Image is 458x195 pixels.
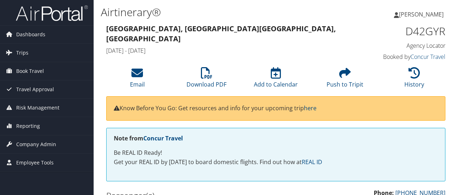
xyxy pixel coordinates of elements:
a: Concur Travel [410,53,445,61]
a: Concur Travel [143,134,183,142]
a: History [404,71,424,88]
strong: Note from [114,134,183,142]
h1: D42GYR [369,24,445,39]
h4: Agency Locator [369,42,445,50]
strong: [GEOGRAPHIC_DATA], [GEOGRAPHIC_DATA] [GEOGRAPHIC_DATA], [GEOGRAPHIC_DATA] [106,24,336,43]
span: Risk Management [16,99,59,117]
h4: [DATE] - [DATE] [106,47,358,55]
span: Employee Tools [16,154,54,172]
p: Know Before You Go: Get resources and info for your upcoming trip [114,104,438,113]
span: Dashboards [16,25,45,43]
img: airportal-logo.png [16,5,88,22]
h4: Booked by [369,53,445,61]
span: Reporting [16,117,40,135]
a: here [304,104,316,112]
h1: Airtinerary® [101,5,334,20]
a: [PERSON_NAME] [394,4,451,25]
span: [PERSON_NAME] [399,10,444,18]
a: Email [130,71,145,88]
a: Download PDF [187,71,226,88]
p: Be REAL ID Ready! Get your REAL ID by [DATE] to board domestic flights. Find out how at [114,148,438,167]
span: Book Travel [16,62,44,80]
a: Push to Tripit [327,71,363,88]
span: Trips [16,44,28,62]
a: REAL ID [302,158,322,166]
span: Travel Approval [16,80,54,98]
a: Add to Calendar [254,71,298,88]
span: Company Admin [16,135,56,153]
